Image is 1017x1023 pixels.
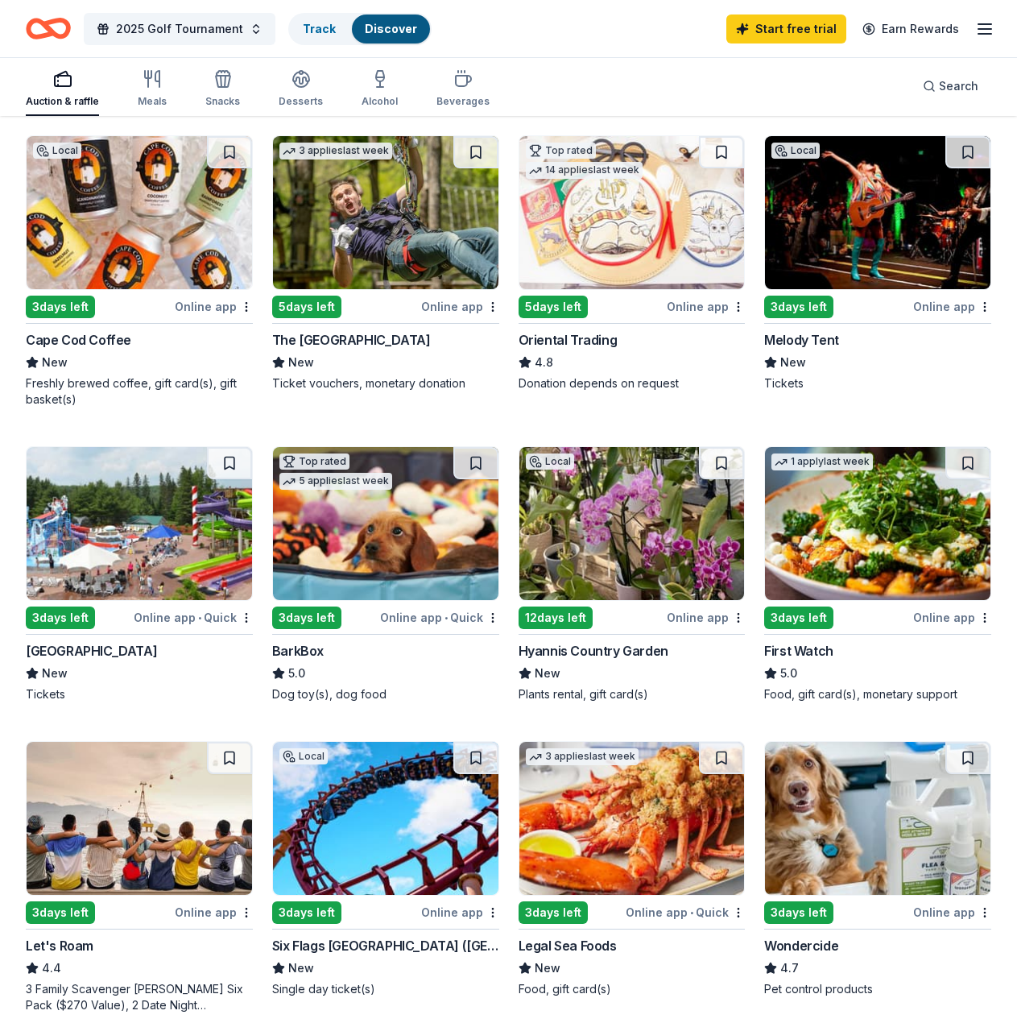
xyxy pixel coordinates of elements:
[198,611,201,624] span: •
[421,296,499,317] div: Online app
[116,19,243,39] span: 2025 Golf Tournament
[27,447,252,600] img: Image for Santa's Village
[519,742,745,895] img: Image for Legal Sea Foods
[526,748,639,765] div: 3 applies last week
[272,296,341,318] div: 5 days left
[288,353,314,372] span: New
[279,63,323,116] button: Desserts
[26,607,95,629] div: 3 days left
[42,959,61,978] span: 4.4
[626,902,745,922] div: Online app Quick
[26,375,253,408] div: Freshly brewed coffee, gift card(s), gift basket(s)
[765,136,990,289] img: Image for Melody Tent
[84,13,275,45] button: 2025 Golf Tournament
[436,63,490,116] button: Beverages
[726,14,846,43] a: Start free trial
[272,741,499,997] a: Image for Six Flags New England (Agawam)Local3days leftOnline appSix Flags [GEOGRAPHIC_DATA] ([GE...
[667,296,745,317] div: Online app
[910,70,991,102] button: Search
[436,95,490,108] div: Beverages
[519,446,746,702] a: Image for Hyannis Country GardenLocal12days leftOnline appHyannis Country GardenNewPlants rental,...
[273,447,498,600] img: Image for BarkBox
[913,607,991,627] div: Online app
[33,143,81,159] div: Local
[272,375,499,391] div: Ticket vouchers, monetary donation
[288,959,314,978] span: New
[279,748,328,764] div: Local
[26,641,157,661] div: [GEOGRAPHIC_DATA]
[272,330,431,350] div: The [GEOGRAPHIC_DATA]
[272,936,499,955] div: Six Flags [GEOGRAPHIC_DATA] ([GEOGRAPHIC_DATA])
[939,77,978,96] span: Search
[764,641,833,661] div: First Watch
[26,10,71,48] a: Home
[362,63,398,116] button: Alcohol
[519,447,745,600] img: Image for Hyannis Country Garden
[519,296,588,318] div: 5 days left
[771,454,873,470] div: 1 apply last week
[26,63,99,116] button: Auction & raffle
[519,375,746,391] div: Donation depends on request
[764,981,991,997] div: Pet control products
[26,446,253,702] a: Image for Santa's Village3days leftOnline app•Quick[GEOGRAPHIC_DATA]NewTickets
[913,902,991,922] div: Online app
[26,741,253,1013] a: Image for Let's Roam3days leftOnline appLet's Roam4.43 Family Scavenger [PERSON_NAME] Six Pack ($...
[764,375,991,391] div: Tickets
[303,22,336,35] a: Track
[205,63,240,116] button: Snacks
[519,901,588,924] div: 3 days left
[519,135,746,391] a: Image for Oriental TradingTop rated14 applieslast week5days leftOnline appOriental Trading4.8Dona...
[279,95,323,108] div: Desserts
[27,742,252,895] img: Image for Let's Roam
[273,136,498,289] img: Image for The Adventure Park
[519,330,618,350] div: Oriental Trading
[764,607,833,629] div: 3 days left
[771,143,820,159] div: Local
[26,135,253,408] a: Image for Cape Cod CoffeeLocal3days leftOnline appCape Cod CoffeeNewFreshly brewed coffee, gift c...
[780,353,806,372] span: New
[853,14,969,43] a: Earn Rewards
[526,143,596,159] div: Top rated
[26,95,99,108] div: Auction & raffle
[526,162,643,179] div: 14 applies last week
[535,959,560,978] span: New
[175,296,253,317] div: Online app
[134,607,253,627] div: Online app Quick
[138,95,167,108] div: Meals
[273,742,498,895] img: Image for Six Flags New England (Agawam)
[288,13,432,45] button: TrackDiscover
[26,686,253,702] div: Tickets
[362,95,398,108] div: Alcohol
[535,353,553,372] span: 4.8
[444,611,448,624] span: •
[42,353,68,372] span: New
[764,936,838,955] div: Wondercide
[764,135,991,391] a: Image for Melody TentLocal3days leftOnline appMelody TentNewTickets
[519,936,617,955] div: Legal Sea Foods
[279,143,392,159] div: 3 applies last week
[519,641,668,661] div: Hyannis Country Garden
[26,901,95,924] div: 3 days left
[42,664,68,683] span: New
[288,664,305,683] span: 5.0
[764,741,991,997] a: Image for Wondercide3days leftOnline appWondercide4.7Pet control products
[272,981,499,997] div: Single day ticket(s)
[272,901,341,924] div: 3 days left
[764,330,839,350] div: Melody Tent
[764,296,833,318] div: 3 days left
[667,607,745,627] div: Online app
[535,664,560,683] span: New
[175,902,253,922] div: Online app
[519,136,745,289] img: Image for Oriental Trading
[780,959,799,978] span: 4.7
[26,330,131,350] div: Cape Cod Coffee
[764,901,833,924] div: 3 days left
[526,454,574,470] div: Local
[519,686,746,702] div: Plants rental, gift card(s)
[765,742,990,895] img: Image for Wondercide
[272,446,499,702] a: Image for BarkBoxTop rated5 applieslast week3days leftOnline app•QuickBarkBox5.0Dog toy(s), dog food
[272,686,499,702] div: Dog toy(s), dog food
[272,641,324,661] div: BarkBox
[26,296,95,318] div: 3 days left
[26,936,93,955] div: Let's Roam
